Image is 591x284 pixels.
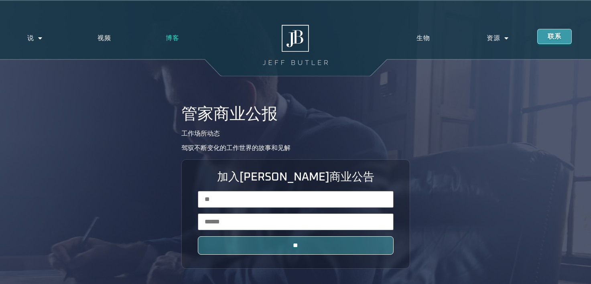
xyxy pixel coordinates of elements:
p: 驾驭不断变化的工作世界的故事和见解 [181,145,290,151]
a: 生物 [388,29,459,47]
a: 资源 [458,29,537,47]
span: 联系 [548,33,561,40]
a: 视频 [70,29,139,47]
p: 加入[PERSON_NAME]商业公告 [198,172,394,183]
h1: 管家商业公报 [181,106,278,122]
a: 博客 [138,29,207,47]
nav: 菜单 [388,29,537,47]
a: 联系 [537,29,572,44]
p: 工作场所动态 [181,130,220,137]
